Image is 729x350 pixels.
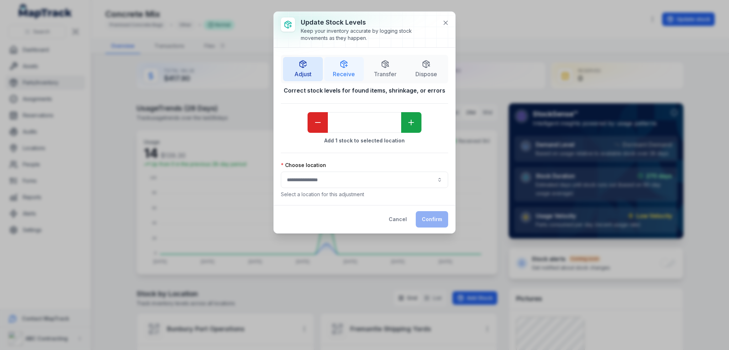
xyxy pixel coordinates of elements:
[365,57,405,81] button: Transfer
[281,86,448,95] strong: Correct stock levels for found items, shrinkage, or errors
[301,27,437,42] div: Keep your inventory accurate by logging stock movements as they happen.
[383,211,413,228] button: Cancel
[301,17,437,27] h3: Update stock levels
[407,57,446,81] button: Dispose
[333,70,355,78] span: Receive
[281,191,448,198] p: Select a location for this adjustment
[328,112,401,133] input: undefined-form-item-label
[374,70,397,78] span: Transfer
[281,162,326,169] label: Choose location
[283,57,323,81] button: Adjust
[324,57,364,81] button: Receive
[281,137,448,144] strong: Add 1 stock to selected location
[415,70,437,78] span: Dispose
[294,70,311,78] span: Adjust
